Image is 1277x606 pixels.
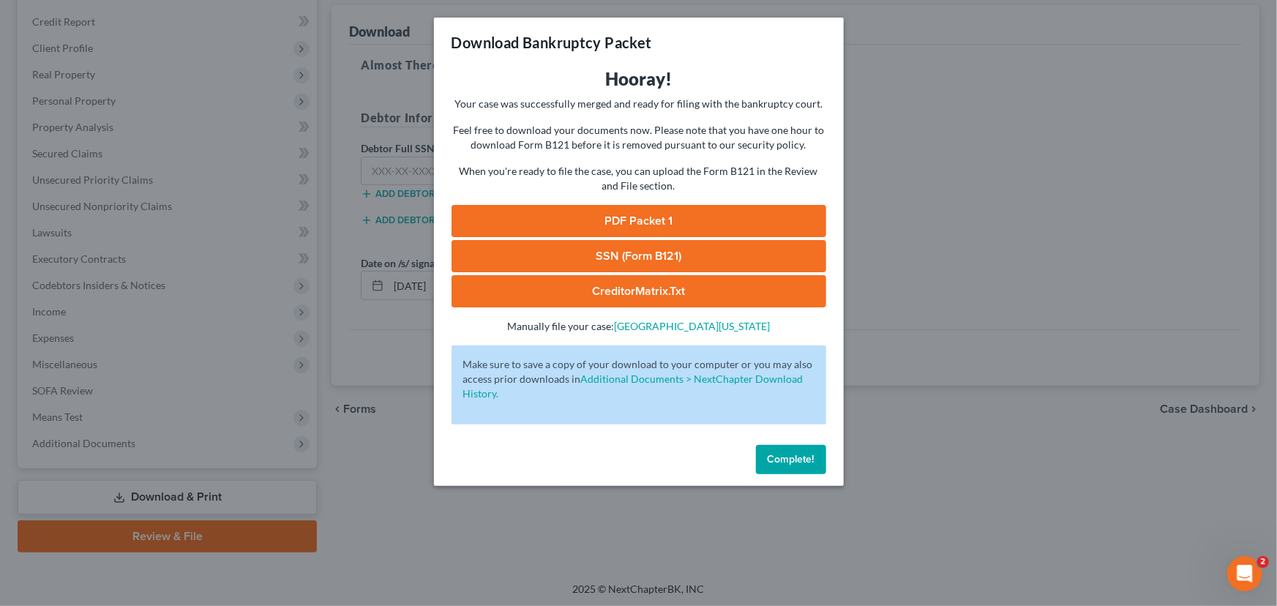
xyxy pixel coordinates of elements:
span: Complete! [768,453,814,465]
h3: Download Bankruptcy Packet [452,32,652,53]
h3: Hooray! [452,67,826,91]
iframe: Intercom live chat [1227,556,1262,591]
a: Additional Documents > NextChapter Download History. [463,373,804,400]
a: PDF Packet 1 [452,205,826,237]
p: Feel free to download your documents now. Please note that you have one hour to download Form B12... [452,123,826,152]
a: [GEOGRAPHIC_DATA][US_STATE] [614,320,770,332]
span: 2 [1257,556,1269,568]
button: Complete! [756,445,826,474]
p: Make sure to save a copy of your download to your computer or you may also access prior downloads in [463,357,814,401]
p: When you're ready to file the case, you can upload the Form B121 in the Review and File section. [452,164,826,193]
p: Manually file your case: [452,319,826,334]
a: SSN (Form B121) [452,240,826,272]
a: CreditorMatrix.txt [452,275,826,307]
p: Your case was successfully merged and ready for filing with the bankruptcy court. [452,97,826,111]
